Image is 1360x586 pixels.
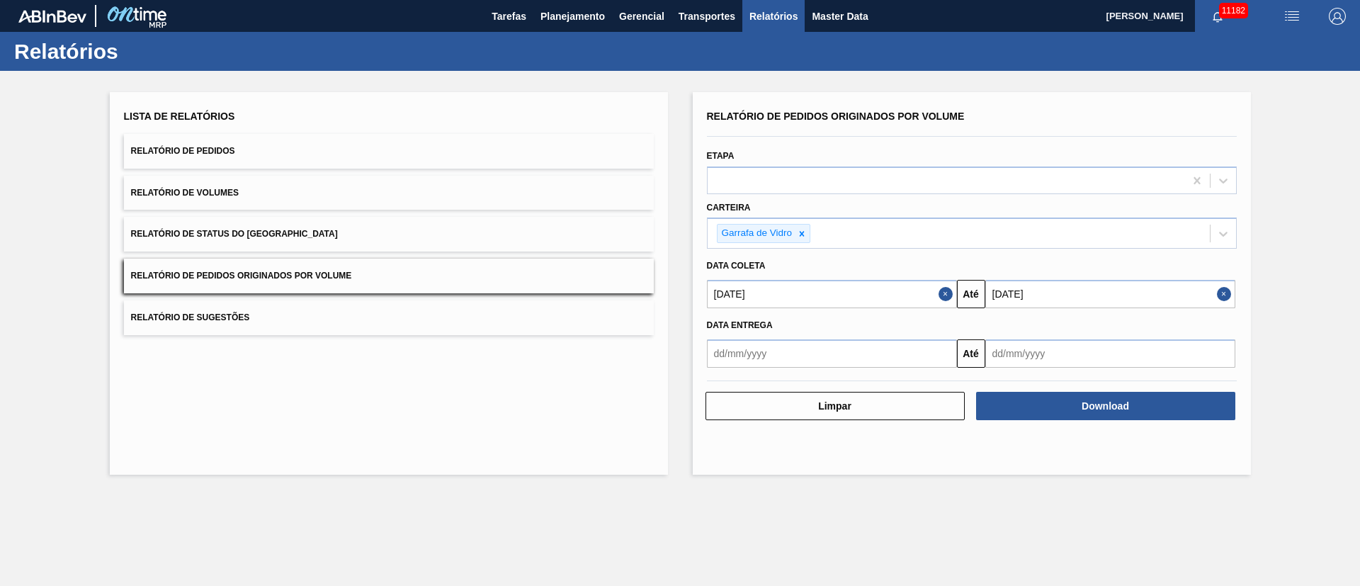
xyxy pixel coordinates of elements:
span: Gerencial [619,8,664,25]
button: Notificações [1195,6,1240,26]
button: Close [939,280,957,308]
label: Carteira [707,203,751,213]
button: Relatório de Pedidos [124,134,654,169]
span: Relatório de Pedidos Originados por Volume [707,111,965,122]
button: Close [1217,280,1235,308]
img: userActions [1283,8,1300,25]
span: Tarefas [492,8,526,25]
span: Transportes [679,8,735,25]
button: Download [976,392,1235,420]
span: Data entrega [707,320,773,330]
h1: Relatórios [14,43,266,60]
button: Limpar [705,392,965,420]
span: Master Data [812,8,868,25]
span: Relatório de Pedidos [131,146,235,156]
span: Relatório de Sugestões [131,312,250,322]
input: dd/mm/yyyy [707,339,957,368]
button: Relatório de Status do [GEOGRAPHIC_DATA] [124,217,654,252]
span: Relatório de Pedidos Originados por Volume [131,271,352,281]
img: TNhmsLtSVTkK8tSr43FrP2fwEKptu5GPRR3wAAAABJRU5ErkJggg== [18,10,86,23]
span: Relatório de Status do [GEOGRAPHIC_DATA] [131,229,338,239]
span: Relatório de Volumes [131,188,239,198]
span: Lista de Relatórios [124,111,235,122]
input: dd/mm/yyyy [707,280,957,308]
button: Até [957,280,985,308]
span: Data coleta [707,261,766,271]
input: dd/mm/yyyy [985,280,1235,308]
span: Relatórios [749,8,798,25]
span: 11182 [1219,3,1248,18]
button: Relatório de Sugestões [124,300,654,335]
img: Logout [1329,8,1346,25]
button: Relatório de Pedidos Originados por Volume [124,259,654,293]
button: Relatório de Volumes [124,176,654,210]
input: dd/mm/yyyy [985,339,1235,368]
label: Etapa [707,151,735,161]
button: Até [957,339,985,368]
div: Garrafa de Vidro [718,225,795,242]
span: Planejamento [540,8,605,25]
